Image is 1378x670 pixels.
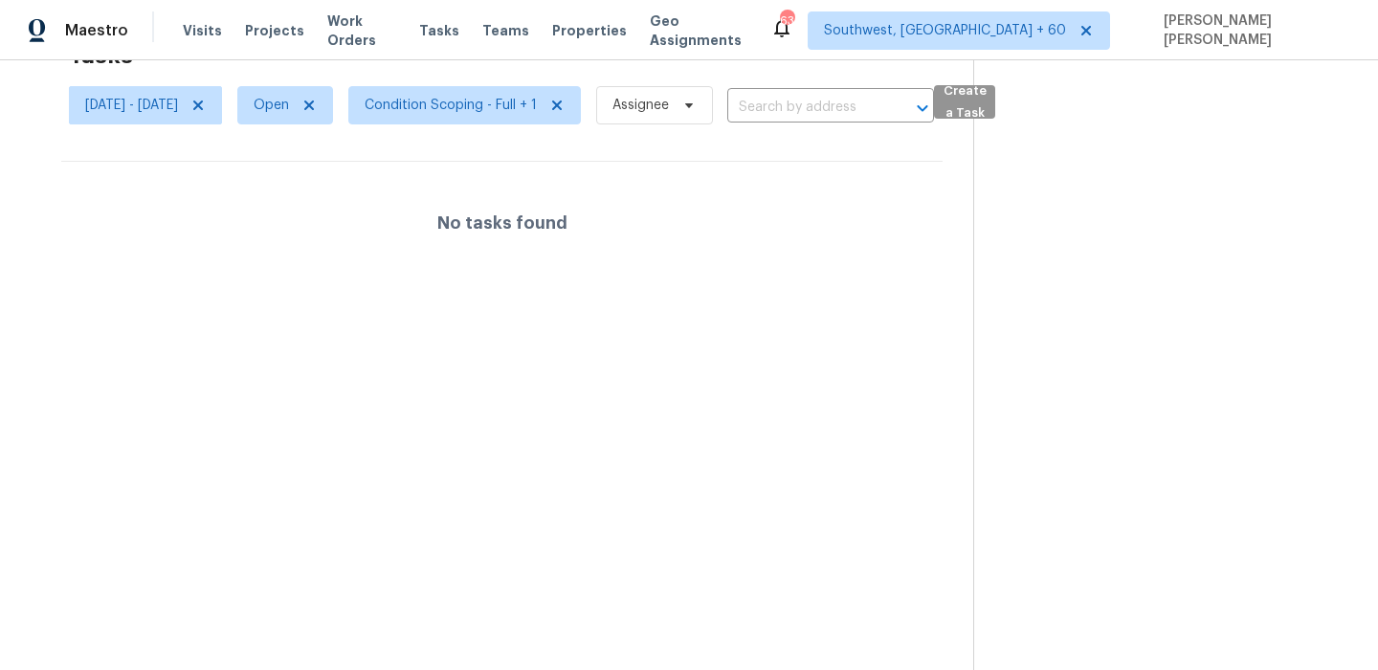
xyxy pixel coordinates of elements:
span: Properties [552,21,627,40]
div: 634 [780,11,793,31]
h2: Tasks [69,46,133,65]
span: Visits [183,21,222,40]
input: Search by address [727,93,880,123]
span: Southwest, [GEOGRAPHIC_DATA] + 60 [824,21,1066,40]
span: Projects [245,21,304,40]
span: Open [254,96,289,115]
h4: No tasks found [437,213,567,233]
span: Create a Task [944,80,986,124]
span: Tasks [419,24,459,37]
span: Geo Assignments [650,11,748,50]
span: Maestro [65,21,128,40]
span: Assignee [612,96,669,115]
span: Condition Scoping - Full + 1 [365,96,537,115]
button: Create a Task [934,85,995,119]
span: Teams [482,21,529,40]
button: Open [909,95,936,122]
span: [PERSON_NAME] [PERSON_NAME] [1156,11,1349,50]
span: Work Orders [327,11,396,50]
span: [DATE] - [DATE] [85,96,178,115]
